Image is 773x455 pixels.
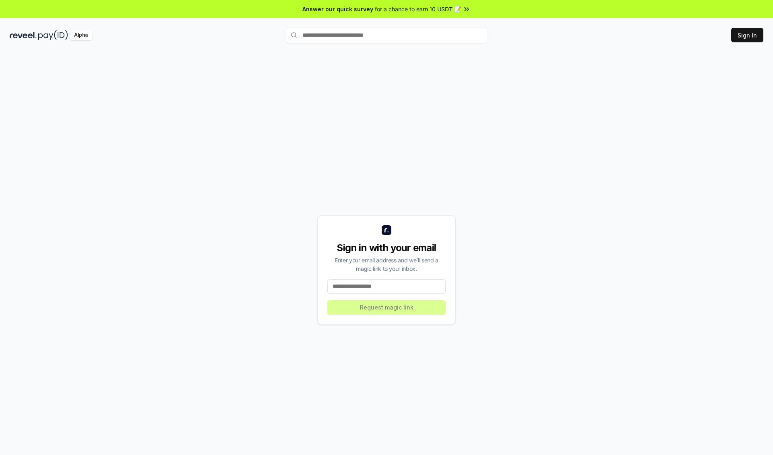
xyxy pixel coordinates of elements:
div: Alpha [70,30,92,40]
span: Answer our quick survey [302,5,373,13]
img: pay_id [38,30,68,40]
img: logo_small [382,225,391,235]
button: Sign In [731,28,763,42]
div: Sign in with your email [327,241,446,254]
span: for a chance to earn 10 USDT 📝 [375,5,461,13]
div: Enter your email address and we’ll send a magic link to your inbox. [327,256,446,273]
img: reveel_dark [10,30,37,40]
